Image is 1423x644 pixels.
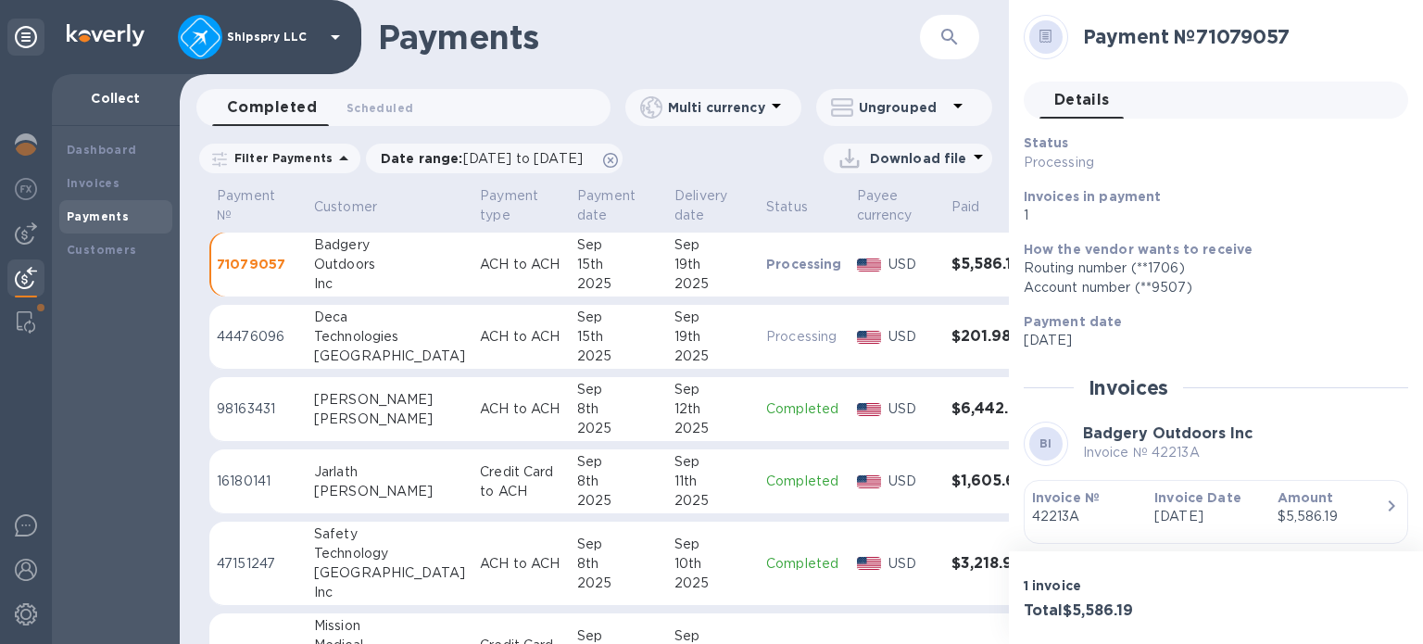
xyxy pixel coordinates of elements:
img: Foreign exchange [15,178,37,200]
h3: $1,605.60 [951,473,1030,490]
div: [PERSON_NAME] [314,482,465,501]
div: Sep [674,535,751,554]
p: [DATE] [1024,331,1393,350]
b: Invoices in payment [1024,189,1162,204]
b: Customers [67,243,137,257]
span: Completed [227,95,317,120]
p: 16180141 [217,472,299,491]
div: 8th [577,472,660,491]
p: Customer [314,197,377,217]
p: USD [888,327,936,347]
p: ACH to ACH [480,554,562,574]
b: Invoice № [1032,490,1100,505]
p: 1 [1024,206,1393,225]
p: 42213A [1032,507,1140,526]
p: Completed [766,472,842,491]
div: Date range:[DATE] to [DATE] [366,144,623,173]
span: [DATE] to [DATE] [463,151,583,166]
span: Scheduled [346,98,413,118]
div: Technologies [314,327,465,347]
b: Invoices [67,176,120,190]
div: [PERSON_NAME] [314,390,465,410]
div: 19th [674,255,751,274]
span: Customer [314,197,401,217]
span: Details [1054,87,1110,113]
div: Unpin categories [7,19,44,56]
div: 10th [674,554,751,574]
p: Completed [766,554,842,574]
p: Ungrouped [859,98,947,117]
div: 2025 [577,274,660,294]
div: Safety [314,524,465,544]
img: USD [857,557,882,570]
p: Delivery date [674,186,727,225]
h3: $6,442.74 [951,400,1030,418]
div: 2025 [674,491,751,511]
span: Status [766,197,832,217]
img: USD [857,259,882,271]
p: Processing [766,327,842,347]
div: Routing number (**1706) [1024,259,1393,278]
div: Deca [314,308,465,327]
h3: $3,218.94 [951,555,1030,573]
h2: Payment № 71079057 [1083,25,1393,48]
div: Inc [314,583,465,602]
div: Sep [577,380,660,399]
div: 2025 [577,419,660,438]
p: ACH to ACH [480,255,562,274]
div: Sep [674,235,751,255]
img: USD [857,331,882,344]
div: Inc [314,274,465,294]
p: Filter Payments [227,150,333,166]
p: USD [888,255,936,274]
span: Delivery date [674,186,751,225]
h1: Payments [378,18,920,57]
p: USD [888,399,936,419]
b: Dashboard [67,143,137,157]
h2: Invoices [1089,376,1169,399]
div: 2025 [674,419,751,438]
div: Sep [577,535,660,554]
div: Sep [577,235,660,255]
p: Multi currency [668,98,765,117]
div: 8th [577,399,660,419]
b: Invoice Date [1154,490,1241,505]
p: 71079057 [217,255,299,273]
b: Payments [67,209,129,223]
div: Mission [314,616,465,636]
p: Payment date [577,186,636,225]
div: Sep [674,380,751,399]
div: Outdoors [314,255,465,274]
div: [GEOGRAPHIC_DATA] [314,563,465,583]
div: 2025 [674,274,751,294]
div: $5,586.19 [1278,507,1385,526]
p: Payment № [217,186,275,225]
div: 8th [577,554,660,574]
p: 98163431 [217,399,299,419]
p: Payment type [480,186,538,225]
p: Shipspry LLC [227,31,320,44]
p: Completed [766,399,842,419]
div: Sep [674,452,751,472]
b: Status [1024,135,1069,150]
div: Account number (**9507) [1024,278,1393,297]
div: Technology [314,544,465,563]
p: Status [766,197,808,217]
p: Processing [766,255,842,273]
p: [DATE] [1154,507,1262,526]
p: Processing [1024,153,1270,172]
p: ACH to ACH [480,399,562,419]
div: 12th [674,399,751,419]
span: Paid [951,197,1004,217]
span: Payee currency [857,186,937,225]
div: 15th [577,255,660,274]
p: Invoice № 42213A [1083,443,1253,462]
div: 2025 [674,574,751,593]
img: Logo [67,24,145,46]
img: USD [857,403,882,416]
button: Invoice №42213AInvoice Date[DATE]Amount$5,586.19 [1024,480,1408,544]
b: Amount [1278,490,1334,505]
div: 11th [674,472,751,491]
p: ACH to ACH [480,327,562,347]
span: Payment type [480,186,562,225]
